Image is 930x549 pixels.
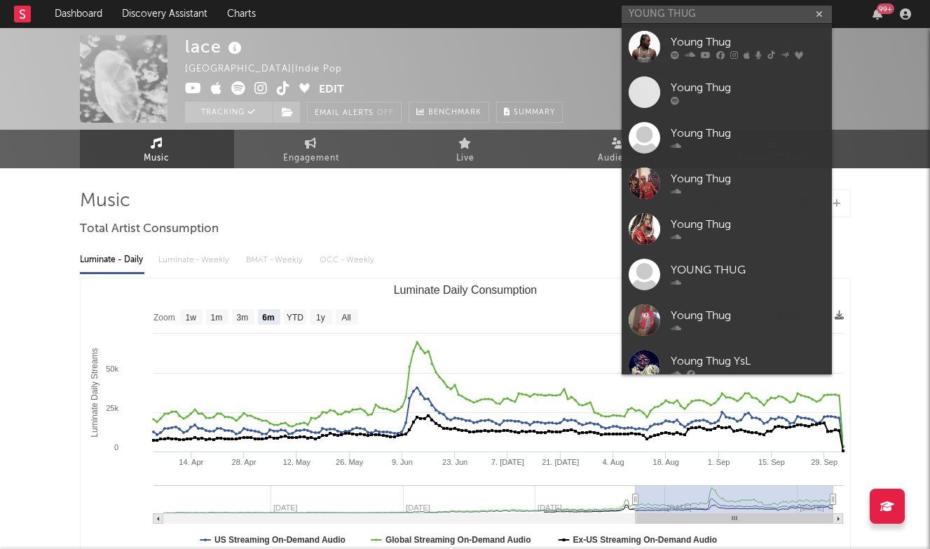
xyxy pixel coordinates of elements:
[106,365,118,373] text: 50k
[622,297,832,343] a: Young Thug
[106,404,118,412] text: 25k
[622,6,832,23] input: Search for artists
[393,284,537,296] text: Luminate Daily Consumption
[671,170,825,187] div: Young Thug
[144,150,170,167] span: Music
[185,61,358,78] div: [GEOGRAPHIC_DATA] | Indie Pop
[456,150,474,167] span: Live
[428,104,481,121] span: Benchmark
[514,109,555,116] span: Summary
[598,150,641,167] span: Audience
[496,102,563,123] button: Summary
[385,535,531,545] text: Global Streaming On-Demand Audio
[542,130,697,168] a: Audience
[622,115,832,161] a: Young Thug
[671,353,825,370] div: Young Thug YsL
[307,102,402,123] button: Email AlertsOff
[877,4,894,14] div: 99 +
[89,348,99,437] text: Luminate Daily Streams
[811,458,837,466] text: 29. Sep
[185,102,273,123] button: Tracking
[671,216,825,233] div: Young Thug
[286,313,303,323] text: YTD
[622,161,832,206] a: Young Thug
[377,109,394,117] em: Off
[873,8,882,20] button: 99+
[671,262,825,278] div: YOUNG THUG
[316,313,325,323] text: 1y
[336,458,364,466] text: 26. May
[542,458,579,466] text: 21. [DATE]
[185,313,196,323] text: 1w
[707,458,730,466] text: 1. Sep
[231,458,256,466] text: 28. Apr
[442,458,467,466] text: 23. Jun
[262,313,274,323] text: 6m
[391,458,412,466] text: 9. Jun
[179,458,203,466] text: 14. Apr
[234,130,388,168] a: Engagement
[210,313,222,323] text: 1m
[622,343,832,388] a: Young Thug YsL
[319,81,344,99] button: Edit
[671,307,825,324] div: Young Thug
[80,130,234,168] a: Music
[622,69,832,115] a: Young Thug
[622,252,832,297] a: YOUNG THUG
[80,248,144,272] div: Luminate - Daily
[283,150,339,167] span: Engagement
[671,79,825,96] div: Young Thug
[671,125,825,142] div: Young Thug
[602,458,624,466] text: 4. Aug
[671,34,825,50] div: Young Thug
[388,130,542,168] a: Live
[80,221,219,238] span: Total Artist Consumption
[214,535,346,545] text: US Streaming On-Demand Audio
[114,443,118,452] text: 0
[622,24,832,69] a: Young Thug
[153,313,175,323] text: Zoom
[341,313,350,323] text: All
[622,206,832,252] a: Young Thug
[236,313,248,323] text: 3m
[573,535,717,545] text: Ex-US Streaming On-Demand Audio
[652,458,678,466] text: 18. Aug
[282,458,310,466] text: 12. May
[491,458,524,466] text: 7. [DATE]
[409,102,489,123] a: Benchmark
[758,458,784,466] text: 15. Sep
[185,35,245,58] div: lace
